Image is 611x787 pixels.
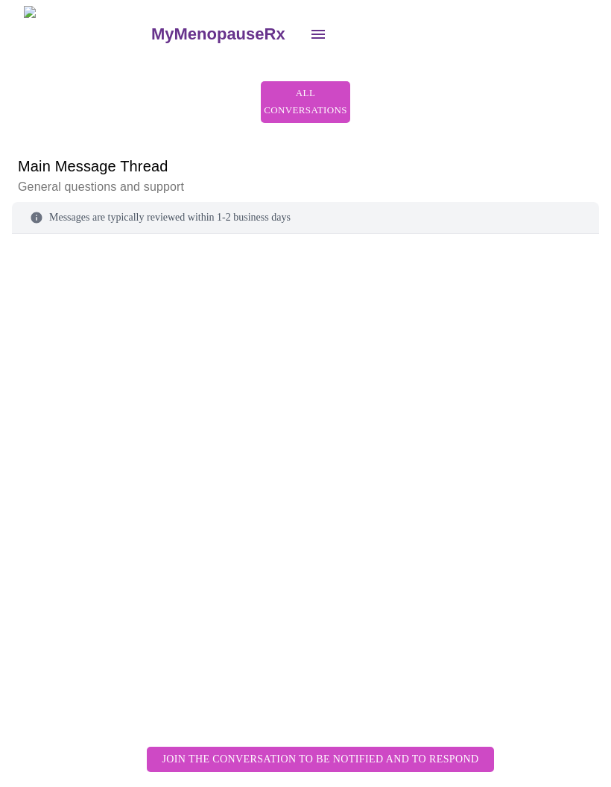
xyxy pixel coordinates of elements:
[300,16,336,52] button: open drawer
[162,750,478,769] span: Join the conversation to be notified and to respond
[276,85,335,119] span: All Conversations
[261,81,350,123] button: All Conversations
[151,25,285,44] h3: MyMenopauseRx
[149,8,300,60] a: MyMenopauseRx
[147,747,493,773] button: Join the conversation to be notified and to respond
[12,202,599,234] div: Messages are typically reviewed within 1-2 business days
[24,6,149,62] img: MyMenopauseRx Logo
[18,154,593,178] h6: Main Message Thread
[18,178,593,196] p: General questions and support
